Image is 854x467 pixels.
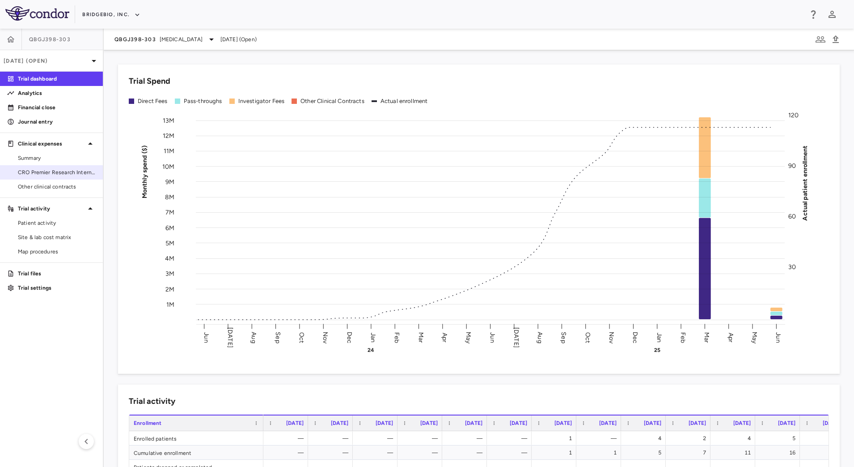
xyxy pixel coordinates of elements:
[406,446,438,460] div: —
[18,270,96,278] p: Trial files
[495,431,527,446] div: —
[751,331,758,343] text: May
[18,75,96,83] p: Trial dashboard
[376,420,393,426] span: [DATE]
[129,395,175,407] h6: Trial activity
[18,118,96,126] p: Journal entry
[510,420,527,426] span: [DATE]
[18,233,96,241] span: Site & lab cost matrix
[18,248,96,256] span: Map procedures
[450,431,482,446] div: —
[141,145,148,198] tspan: Monthly spend ($)
[226,327,234,348] text: [DATE]
[763,431,795,446] div: 5
[368,347,374,353] text: 24
[629,431,661,446] div: 4
[165,224,174,231] tspan: 6M
[674,446,706,460] div: 7
[406,431,438,446] div: —
[346,331,353,343] text: Dec
[18,168,96,176] span: CRO Premier Research International LLC
[165,239,174,247] tspan: 5M
[380,97,428,105] div: Actual enrollment
[165,193,174,201] tspan: 8M
[450,446,482,460] div: —
[316,446,348,460] div: —
[536,332,544,343] text: Aug
[540,446,572,460] div: 1
[18,154,96,162] span: Summary
[788,263,796,271] tspan: 30
[138,97,168,105] div: Direct Fees
[114,36,156,43] span: QBGJ398-303
[220,35,257,43] span: [DATE] (Open)
[733,420,751,426] span: [DATE]
[361,431,393,446] div: —
[778,420,795,426] span: [DATE]
[29,36,71,43] span: QBGJ398-303
[165,178,174,185] tspan: 9M
[495,446,527,460] div: —
[654,347,660,353] text: 25
[808,446,840,460] div: 22
[250,332,258,343] text: Aug
[808,431,840,446] div: 6
[584,446,617,460] div: 1
[316,431,348,446] div: —
[719,446,751,460] div: 11
[393,332,401,343] text: Feb
[18,89,96,97] p: Analytics
[674,431,706,446] div: 2
[321,331,329,343] text: Nov
[554,420,572,426] span: [DATE]
[629,446,661,460] div: 5
[18,140,85,148] p: Clinical expenses
[82,8,140,22] button: BridgeBio, Inc.
[18,219,96,227] span: Patient activity
[165,255,174,262] tspan: 4M
[286,420,304,426] span: [DATE]
[631,331,639,343] text: Dec
[655,332,663,342] text: Jan
[788,162,796,170] tspan: 90
[184,97,222,105] div: Pass-throughs
[823,420,840,426] span: [DATE]
[160,35,203,43] span: [MEDICAL_DATA]
[584,332,592,343] text: Oct
[165,209,174,216] tspan: 7M
[369,332,377,342] text: Jan
[271,431,304,446] div: —
[441,332,448,342] text: Apr
[719,431,751,446] div: 4
[203,332,210,343] text: Jun
[274,332,282,343] text: Sep
[129,75,170,87] h6: Trial Spend
[727,332,735,342] text: Apr
[788,111,799,119] tspan: 120
[271,446,304,460] div: —
[5,6,69,21] img: logo-full-SnFGN8VE.png
[417,332,425,343] text: Mar
[165,270,174,278] tspan: 3M
[18,205,85,213] p: Trial activity
[129,431,263,445] div: Enrolled patients
[300,97,364,105] div: Other Clinical Contracts
[129,446,263,459] div: Cumulative enrollment
[465,420,482,426] span: [DATE]
[164,147,174,155] tspan: 11M
[679,332,687,343] text: Feb
[163,132,174,140] tspan: 12M
[763,446,795,460] div: 16
[18,284,96,292] p: Trial settings
[238,97,285,105] div: Investigator Fees
[162,163,174,170] tspan: 10M
[512,327,520,348] text: [DATE]
[540,431,572,446] div: 1
[608,331,615,343] text: Nov
[644,420,661,426] span: [DATE]
[331,420,348,426] span: [DATE]
[134,420,162,426] span: Enrollment
[465,331,472,343] text: May
[703,332,710,343] text: Mar
[163,116,174,124] tspan: 13M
